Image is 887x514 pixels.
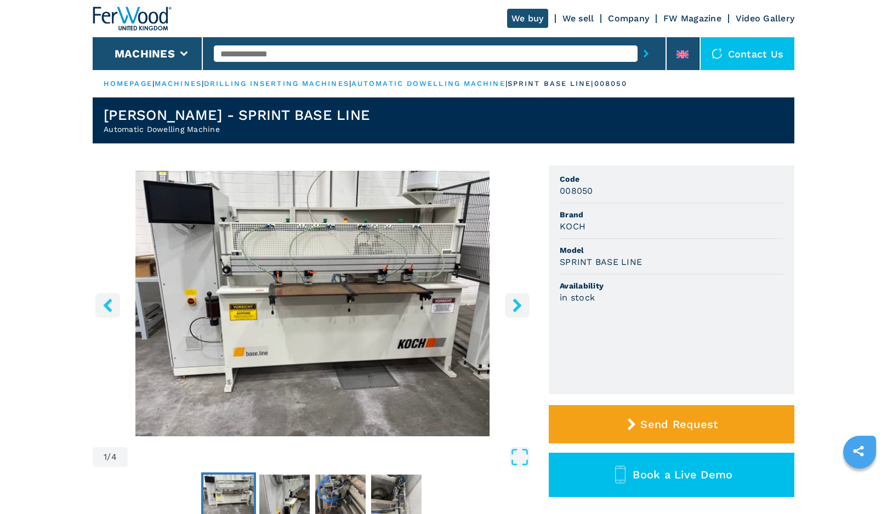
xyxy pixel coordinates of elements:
[840,465,879,506] iframe: Chat
[95,293,120,317] button: left-button
[115,47,175,60] button: Machines
[104,124,370,135] h2: Automatic Dowelling Machine
[155,79,202,88] a: machines
[736,13,794,24] a: Video Gallery
[560,174,783,184] span: Code
[633,468,732,481] span: Book a Live Demo
[560,245,783,256] span: Model
[152,79,155,88] span: |
[259,475,310,514] img: 880ffd0008dbdef23aeab00449edc5a1
[349,79,351,88] span: |
[107,453,111,461] span: /
[130,447,530,467] button: Open Fullscreen
[712,48,723,59] img: Contact us
[505,79,508,88] span: |
[351,79,505,88] a: automatic dowelling machine
[93,7,172,31] img: Ferwood
[93,171,532,436] div: Go to Slide 1
[638,41,655,66] button: submit-button
[663,13,721,24] a: FW Magazine
[562,13,594,24] a: We sell
[104,106,370,124] h1: [PERSON_NAME] - SPRINT BASE LINE
[202,79,204,88] span: |
[560,291,595,304] h3: in stock
[104,453,107,461] span: 1
[608,13,649,24] a: Company
[315,475,366,514] img: ad658897f1a9bd5d7e2eb1a193615450
[104,79,152,88] a: HOMEPAGE
[560,280,783,291] span: Availability
[560,220,585,233] h3: KOCH
[560,209,783,220] span: Brand
[560,256,642,268] h3: SPRINT BASE LINE
[505,293,530,317] button: right-button
[508,79,594,89] p: sprint base line |
[640,418,718,431] span: Send Request
[203,475,254,514] img: c39f2944a22b7748cbcb7ed9153e1477
[845,437,872,465] a: sharethis
[594,79,628,89] p: 008050
[371,475,422,514] img: 58aa725ea8f5489a1a7b7c2db2b0a7c2
[111,453,117,461] span: 4
[701,37,795,70] div: Contact us
[549,453,794,497] button: Book a Live Demo
[204,79,349,88] a: drilling inserting machines
[560,184,593,197] h3: 008050
[93,171,532,436] img: Automatic Dowelling Machine KOCH SPRINT BASE LINE
[507,9,548,28] a: We buy
[549,405,794,443] button: Send Request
